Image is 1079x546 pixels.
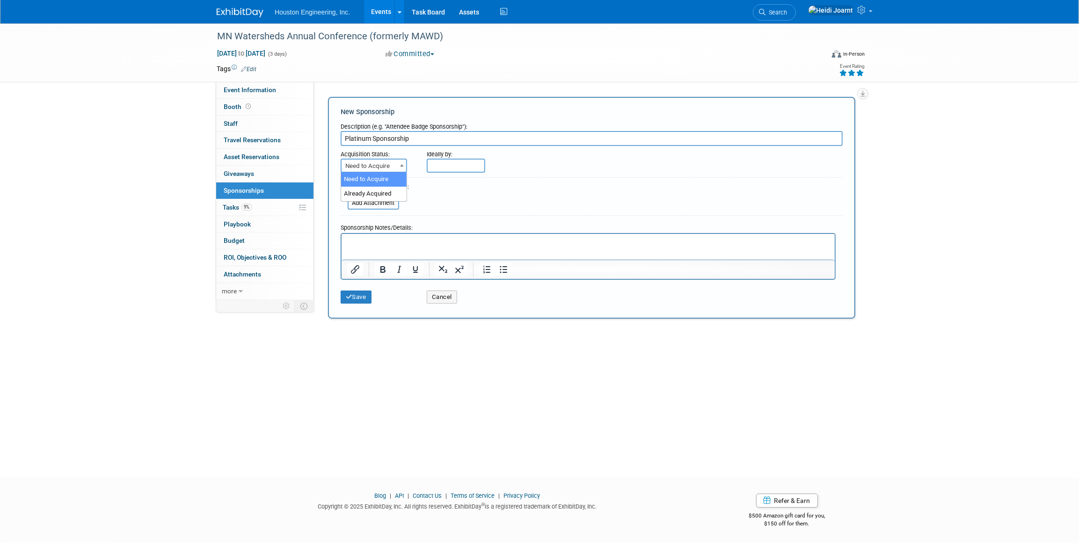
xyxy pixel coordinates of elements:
[712,520,863,528] div: $150 off for them.
[481,502,485,507] sup: ®
[753,4,796,21] a: Search
[341,291,372,304] button: Save
[496,492,502,499] span: |
[341,159,407,173] span: Need to Acquire
[382,49,438,59] button: Committed
[295,300,314,312] td: Toggle Event Tabs
[341,107,843,117] div: New Sponsorship
[224,86,276,94] span: Event Information
[222,287,237,295] span: more
[224,187,264,194] span: Sponsorships
[435,263,451,276] button: Subscript
[224,254,286,261] span: ROI, Objectives & ROO
[224,270,261,278] span: Attachments
[496,263,511,276] button: Bullet list
[341,146,413,159] div: Acquisition Status:
[216,283,313,299] a: more
[237,50,246,57] span: to
[405,492,411,499] span: |
[224,136,281,144] span: Travel Reservations
[347,263,363,276] button: Insert/edit link
[224,220,251,228] span: Playbook
[275,8,350,16] span: Houston Engineering, Inc.
[216,99,313,115] a: Booth
[756,494,818,508] a: Refer & Earn
[391,263,407,276] button: Italic
[839,64,864,69] div: Event Rating
[452,263,467,276] button: Superscript
[216,166,313,182] a: Giveaways
[341,118,843,131] div: Description (e.g. "Attendee Badge Sponsorship"):
[387,492,394,499] span: |
[241,66,256,73] a: Edit
[843,51,865,58] div: In-Person
[278,300,295,312] td: Personalize Event Tab Strip
[408,263,423,276] button: Underline
[766,9,787,16] span: Search
[395,492,404,499] a: API
[216,233,313,249] a: Budget
[217,500,698,511] div: Copyright © 2025 ExhibitDay, Inc. All rights reserved. ExhibitDay is a registered trademark of Ex...
[427,146,800,159] div: Ideally by:
[224,103,253,110] span: Booth
[808,5,853,15] img: Heidi Joarnt
[216,199,313,216] a: Tasks9%
[244,103,253,110] span: Booth not reserved yet
[341,172,407,187] li: Need to Acquire
[224,170,254,177] span: Giveaways
[832,50,841,58] img: Format-Inperson.png
[216,182,313,199] a: Sponsorships
[216,149,313,165] a: Asset Reservations
[241,204,252,211] span: 9%
[341,219,836,233] div: Sponsorship Notes/Details:
[224,153,279,160] span: Asset Reservations
[413,492,442,499] a: Contact Us
[223,204,252,211] span: Tasks
[216,216,313,233] a: Playbook
[216,116,313,132] a: Staff
[503,492,540,499] a: Privacy Policy
[216,82,313,98] a: Event Information
[217,49,266,58] span: [DATE] [DATE]
[427,291,457,304] button: Cancel
[374,492,386,499] a: Blog
[217,8,263,17] img: ExhibitDay
[267,51,287,57] span: (3 days)
[341,187,407,201] li: Already Acquired
[375,263,391,276] button: Bold
[712,506,863,527] div: $500 Amazon gift card for you,
[443,492,449,499] span: |
[479,263,495,276] button: Numbered list
[216,249,313,266] a: ROI, Objectives & ROO
[224,237,245,244] span: Budget
[216,266,313,283] a: Attachments
[224,120,238,127] span: Staff
[216,132,313,148] a: Travel Reservations
[214,28,809,45] div: MN Watersheds Annual Conference (formerly MAWD)
[217,64,256,73] td: Tags
[342,234,835,260] iframe: Rich Text Area
[342,160,406,173] span: Need to Acquire
[451,492,495,499] a: Terms of Service
[768,49,865,63] div: Event Format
